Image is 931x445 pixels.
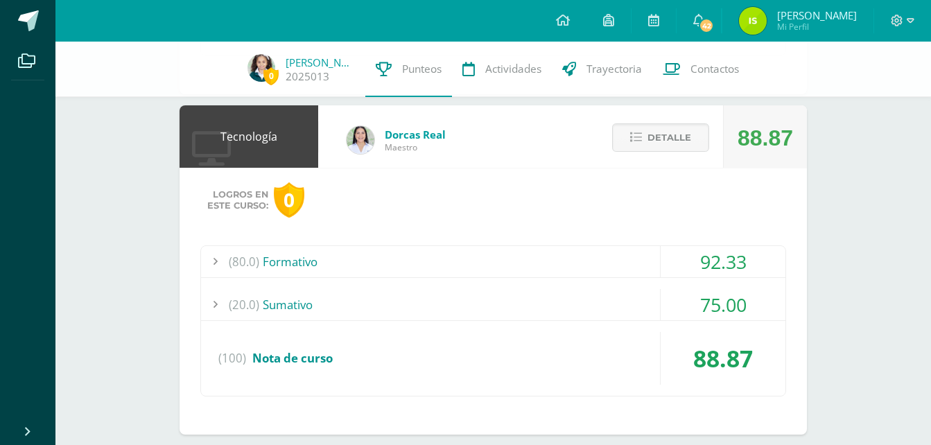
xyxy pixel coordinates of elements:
[777,8,857,22] span: [PERSON_NAME]
[552,42,652,97] a: Trayectoria
[247,54,275,82] img: 1b4b4de6bdd73bf8bb99964949b0fb97.png
[661,246,785,277] div: 92.33
[365,42,452,97] a: Punteos
[286,69,329,84] a: 2025013
[385,128,446,141] span: Dorcas Real
[347,126,374,154] img: be86f1430f5fbfb0078a79d329e704bb.png
[652,42,749,97] a: Contactos
[661,289,785,320] div: 75.00
[661,332,785,385] div: 88.87
[739,7,767,35] img: 714059a98095618819c7dafb11568d65.png
[229,246,259,277] span: (80.0)
[699,18,714,33] span: 42
[690,62,739,76] span: Contactos
[218,332,246,385] span: (100)
[263,67,279,85] span: 0
[180,105,318,168] div: Tecnología
[452,42,552,97] a: Actividades
[207,189,268,211] span: Logros en este curso:
[252,350,333,366] span: Nota de curso
[586,62,642,76] span: Trayectoria
[738,107,793,169] div: 88.87
[777,21,857,33] span: Mi Perfil
[485,62,541,76] span: Actividades
[286,55,355,69] a: [PERSON_NAME]
[385,141,446,153] span: Maestro
[612,123,709,152] button: Detalle
[402,62,442,76] span: Punteos
[647,125,691,150] span: Detalle
[201,289,785,320] div: Sumativo
[201,246,785,277] div: Formativo
[229,289,259,320] span: (20.0)
[274,182,304,218] div: 0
